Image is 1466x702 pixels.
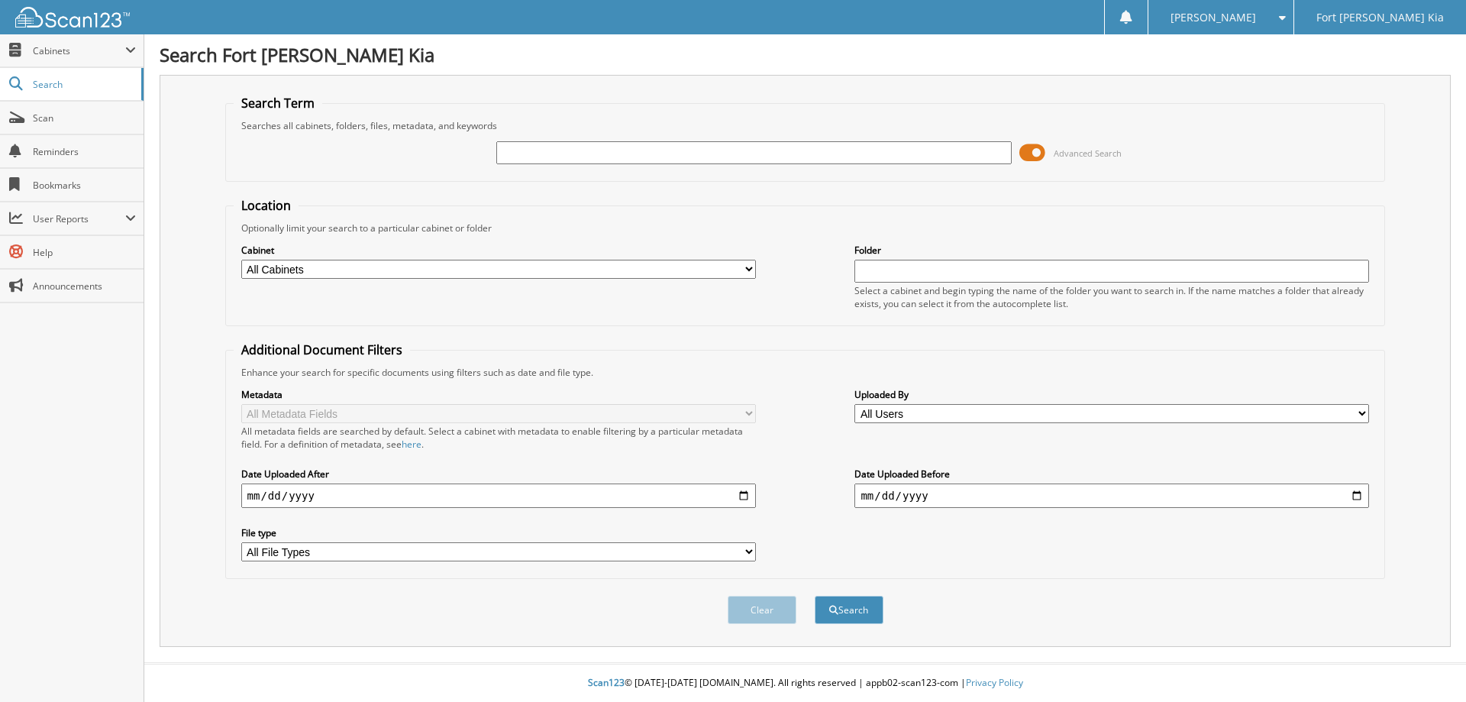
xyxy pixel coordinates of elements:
[241,467,756,480] label: Date Uploaded After
[144,665,1466,702] div: © [DATE]-[DATE] [DOMAIN_NAME]. All rights reserved | appb02-scan123-com |
[33,212,125,225] span: User Reports
[854,388,1369,401] label: Uploaded By
[1054,147,1122,159] span: Advanced Search
[33,179,136,192] span: Bookmarks
[728,596,796,624] button: Clear
[966,676,1023,689] a: Privacy Policy
[241,425,756,451] div: All metadata fields are searched by default. Select a cabinet with metadata to enable filtering b...
[241,526,756,539] label: File type
[234,95,322,112] legend: Search Term
[241,244,756,257] label: Cabinet
[234,119,1377,132] div: Searches all cabinets, folders, files, metadata, and keywords
[15,7,130,27] img: scan123-logo-white.svg
[1316,13,1444,22] span: Fort [PERSON_NAME] Kia
[234,341,410,358] legend: Additional Document Filters
[33,44,125,57] span: Cabinets
[33,246,136,259] span: Help
[33,112,136,125] span: Scan
[588,676,625,689] span: Scan123
[1171,13,1256,22] span: [PERSON_NAME]
[854,484,1369,508] input: end
[815,596,883,624] button: Search
[241,388,756,401] label: Metadata
[234,222,1377,235] div: Optionally limit your search to a particular cabinet or folder
[234,197,299,214] legend: Location
[854,284,1369,310] div: Select a cabinet and begin typing the name of the folder you want to search in. If the name match...
[33,78,134,91] span: Search
[241,484,756,508] input: start
[402,438,421,451] a: here
[234,366,1377,379] div: Enhance your search for specific documents using filters such as date and file type.
[33,145,136,158] span: Reminders
[160,42,1451,67] h1: Search Fort [PERSON_NAME] Kia
[854,244,1369,257] label: Folder
[854,467,1369,480] label: Date Uploaded Before
[33,280,136,293] span: Announcements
